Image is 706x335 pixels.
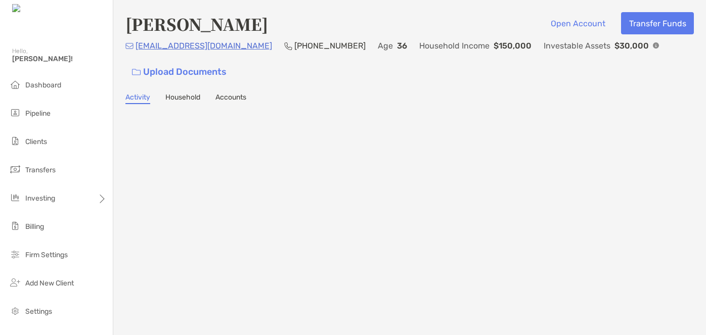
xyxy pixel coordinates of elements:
[284,42,292,50] img: Phone Icon
[25,81,61,89] span: Dashboard
[12,55,107,63] span: [PERSON_NAME]!
[397,39,407,52] p: 36
[614,39,649,52] p: $30,000
[25,251,68,259] span: Firm Settings
[25,279,74,288] span: Add New Client
[9,192,21,204] img: investing icon
[215,93,246,104] a: Accounts
[25,307,52,316] span: Settings
[9,248,21,260] img: firm-settings icon
[132,69,141,76] img: button icon
[12,4,55,14] img: Zoe Logo
[9,78,21,90] img: dashboard icon
[9,276,21,289] img: add_new_client icon
[621,12,694,34] button: Transfer Funds
[125,43,134,49] img: Email Icon
[25,166,56,174] span: Transfers
[165,93,200,104] a: Household
[419,39,490,52] p: Household Income
[543,12,613,34] button: Open Account
[9,107,21,119] img: pipeline icon
[494,39,532,52] p: $150,000
[9,163,21,175] img: transfers icon
[125,61,233,83] a: Upload Documents
[25,137,47,146] span: Clients
[294,39,366,52] p: [PHONE_NUMBER]
[544,39,610,52] p: Investable Assets
[125,12,268,35] h4: [PERSON_NAME]
[25,222,44,231] span: Billing
[9,220,21,232] img: billing icon
[25,194,55,203] span: Investing
[125,93,150,104] a: Activity
[9,305,21,317] img: settings icon
[136,39,272,52] p: [EMAIL_ADDRESS][DOMAIN_NAME]
[653,42,659,49] img: Info Icon
[25,109,51,118] span: Pipeline
[378,39,393,52] p: Age
[9,135,21,147] img: clients icon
